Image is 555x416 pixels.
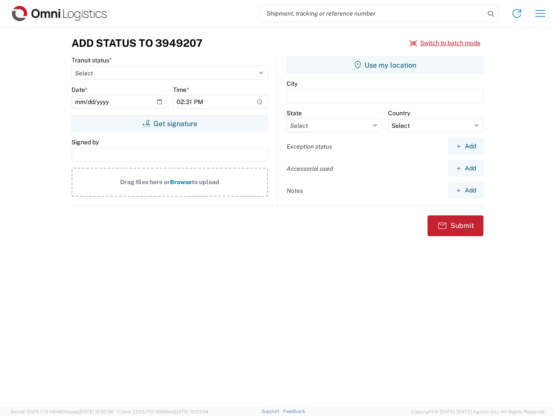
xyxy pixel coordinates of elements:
[448,160,483,176] button: Add
[448,138,483,154] button: Add
[287,56,483,74] button: Use my location
[428,215,483,236] button: Submit
[287,109,302,117] label: State
[72,138,99,146] label: Signed by
[192,179,219,185] span: to upload
[410,36,480,50] button: Switch to batch mode
[120,179,170,185] span: Drag files here or
[170,179,192,185] span: Browse
[411,408,545,416] span: Copyright © [DATE]-[DATE] Agistix Inc., All Rights Reserved
[388,109,410,117] label: Country
[283,409,305,414] a: Feedback
[10,409,114,414] span: Server: 2025.17.0-1194904eeae
[78,409,114,414] span: [DATE] 10:32:38
[72,115,268,132] button: Get signature
[287,143,332,150] label: Exception status
[72,37,202,49] h3: Add Status to 3949207
[448,182,483,198] button: Add
[173,409,209,414] span: [DATE] 10:23:34
[72,86,88,94] label: Date
[118,409,209,414] span: Client: 2025.17.0-159f9de
[287,165,333,172] label: Accessorial used
[260,5,485,22] input: Shipment, tracking or reference number
[72,56,112,64] label: Transit status
[287,80,297,88] label: City
[261,409,283,414] a: Support
[287,187,303,195] label: Notes
[173,86,189,94] label: Time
